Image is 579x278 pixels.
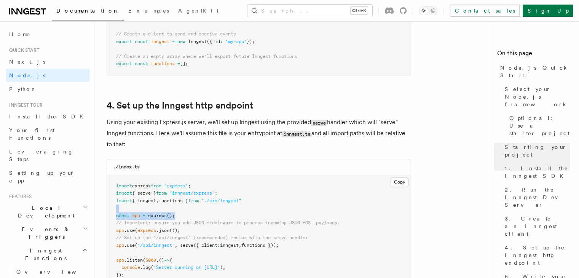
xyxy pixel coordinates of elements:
[52,2,124,21] a: Documentation
[505,244,570,267] span: 4. Set up the Inngest http endpoint
[132,183,151,189] span: express
[169,190,215,196] span: "inngest/express"
[450,5,520,17] a: Contact sales
[351,7,368,14] kbd: Ctrl+K
[172,39,175,44] span: =
[135,61,148,66] span: const
[116,213,129,218] span: const
[497,49,570,61] h4: On this page
[164,183,188,189] span: "express"
[9,72,45,78] span: Node.js
[116,198,132,203] span: import
[311,120,327,126] code: serve
[148,213,167,218] span: express
[132,198,156,203] span: { inngest
[419,6,437,15] button: Toggle dark mode
[188,39,207,44] span: Inngest
[153,265,220,270] span: 'Server running on [URL]'
[220,39,223,44] span: :
[217,243,220,248] span: :
[220,243,239,248] span: inngest
[151,265,153,270] span: (
[116,220,340,225] span: // Important: ensure you add JSON middleware to process incoming JSON POST payloads.
[116,272,124,278] span: });
[523,5,573,17] a: Sign Up
[505,215,570,238] span: 3. Create an Inngest client
[116,235,308,240] span: // Set up the "/api/inngest" (recommended) routes with the serve handler
[124,243,135,248] span: .use
[156,257,159,263] span: ,
[156,228,169,233] span: .json
[116,31,236,37] span: // Create a client to send and receive events
[502,212,570,241] a: 3. Create an Inngest client
[188,183,191,189] span: ;
[116,54,297,59] span: // Create an empty array where we'll export future Inngest functions
[116,257,124,263] span: app
[151,39,169,44] span: inngest
[220,265,225,270] span: );
[124,2,174,21] a: Examples
[132,213,140,218] span: app
[215,190,217,196] span: ;
[177,61,180,66] span: =
[6,69,89,82] a: Node.js
[6,102,43,108] span: Inngest tour
[391,177,408,187] button: Copy
[6,110,89,123] a: Install the SDK
[137,243,175,248] span: "/api/inngest"
[497,61,570,82] a: Node.js Quick Start
[6,201,89,222] button: Local Development
[177,39,185,44] span: new
[247,5,372,17] button: Search...Ctrl+K
[169,257,172,263] span: {
[506,111,570,140] a: Optional: Use a starter project
[169,228,180,233] span: ());
[6,225,83,241] span: Events & Triggers
[180,61,188,66] span: [];
[151,61,175,66] span: functions
[9,30,30,38] span: Home
[6,82,89,96] a: Python
[188,198,199,203] span: from
[9,86,37,92] span: Python
[107,100,253,111] a: 4. Set up the Inngest http endpoint
[6,193,32,200] span: Features
[6,145,89,166] a: Leveraging Steps
[116,190,132,196] span: import
[174,2,223,21] a: AgentKit
[502,82,570,111] a: Select your Node.js framework
[6,204,83,219] span: Local Development
[502,241,570,270] a: 4. Set up the Inngest http endpoint
[502,183,570,212] a: 2. Run the Inngest Dev Server
[207,39,220,44] span: ({ id
[137,228,156,233] span: express
[6,166,89,187] a: Setting up your app
[6,222,89,244] button: Events & Triggers
[6,244,89,265] button: Inngest Functions
[509,114,570,137] span: Optional: Use a starter project
[502,161,570,183] a: 1. Install the Inngest SDK
[505,143,570,158] span: Starting your project
[135,228,137,233] span: (
[9,113,88,120] span: Install the SDK
[128,8,169,14] span: Examples
[502,140,570,161] a: Starting your project
[116,228,124,233] span: app
[124,257,143,263] span: .listen
[107,117,411,150] p: Using your existing Express.js server, we'll set up Inngest using the provided handler which will...
[247,39,255,44] span: });
[140,265,151,270] span: .log
[6,247,82,262] span: Inngest Functions
[6,47,39,53] span: Quick start
[145,257,156,263] span: 3000
[116,39,132,44] span: export
[116,183,132,189] span: import
[239,243,241,248] span: ,
[124,228,135,233] span: .use
[241,243,279,248] span: functions }));
[505,165,570,180] span: 1. Install the Inngest SDK
[116,243,124,248] span: app
[9,149,73,162] span: Leveraging Steps
[180,243,193,248] span: serve
[282,131,311,137] code: inngest.ts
